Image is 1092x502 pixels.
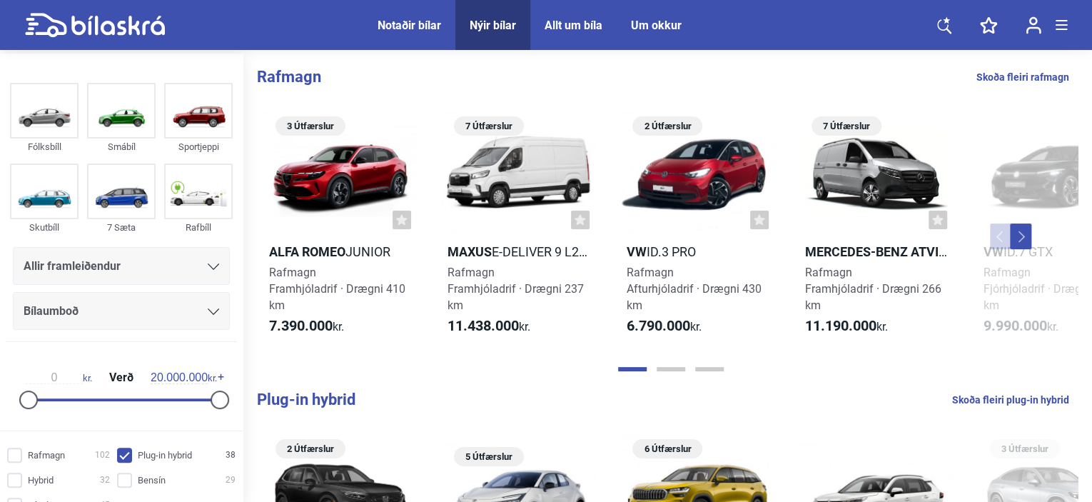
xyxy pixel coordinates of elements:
a: 7 ÚtfærslurMercedes-Benz AtvinnubílareVito 112 60 kWh millilangurRafmagnFramhjóladrif · Drægni 26... [799,111,954,348]
button: Next [1010,224,1031,249]
a: Um okkur [631,19,682,32]
span: Rafmagn Afturhjóladrif · Drægni 430 km [626,266,761,312]
span: Allir framleiðendur [24,256,121,276]
span: kr. [26,371,92,384]
a: Skoða fleiri plug-in hybrid [952,391,1069,409]
a: Skoða fleiri rafmagn [976,68,1069,86]
span: kr. [269,318,344,335]
h2: e-Deliver 9 L2H2 9,7m3 [441,244,597,260]
div: Rafbíll [164,219,233,236]
span: Rafmagn Framhjóladrif · Drægni 266 km [805,266,941,312]
b: 9.990.000 [984,317,1047,334]
b: Rafmagn [257,68,321,86]
b: 11.190.000 [805,317,876,334]
span: 32 [100,473,110,488]
div: 7 Sæta [87,219,156,236]
span: 6 Útfærslur [639,439,695,458]
span: Plug-in hybrid [138,448,192,463]
a: 3 ÚtfærslurAlfa RomeoJuniorRafmagnFramhjóladrif · Drægni 410 km7.390.000kr. [263,111,418,348]
b: Plug-in hybrid [257,391,355,408]
a: Nýir bílar [470,19,516,32]
div: Fólksbíll [10,139,79,155]
span: kr. [151,371,217,384]
span: Hybrid [28,473,54,488]
span: 7 Útfærslur [819,116,874,136]
button: Page 3 [695,367,724,371]
b: 6.790.000 [626,317,689,334]
span: 3 Útfærslur [283,116,338,136]
span: kr. [448,318,530,335]
b: Mercedes-Benz Atvinnubílar [805,244,1001,259]
h2: ID.3 Pro [620,244,775,260]
span: Verð [106,372,137,383]
span: Bílaumboð [24,301,79,321]
span: kr. [805,318,888,335]
b: VW [626,244,646,259]
h2: Junior [263,244,418,260]
button: Page 1 [618,367,647,371]
a: 2 ÚtfærslurVWID.3 ProRafmagnAfturhjóladrif · Drægni 430 km6.790.000kr. [620,111,775,348]
span: 3 Útfærslur [997,439,1053,458]
a: Notaðir bílar [378,19,441,32]
a: 7 ÚtfærslurMaxuse-Deliver 9 L2H2 9,7m3RafmagnFramhjóladrif · Drægni 237 km11.438.000kr. [441,111,597,348]
div: Skutbíll [10,219,79,236]
span: 38 [226,448,236,463]
b: Alfa Romeo [269,244,345,259]
b: VW [984,244,1003,259]
img: user-login.svg [1026,16,1041,34]
b: Maxus [448,244,492,259]
div: Sportjeppi [164,139,233,155]
a: Allt um bíla [545,19,602,32]
b: 7.390.000 [269,317,333,334]
span: 5 Útfærslur [461,447,517,466]
span: 2 Útfærslur [639,116,695,136]
b: 11.438.000 [448,317,519,334]
span: Rafmagn Framhjóladrif · Drægni 237 km [448,266,584,312]
h2: eVito 112 60 kWh millilangur [799,244,954,260]
span: kr. [984,318,1058,335]
span: Rafmagn Framhjóladrif · Drægni 410 km [269,266,405,312]
button: Page 2 [657,367,685,371]
span: 29 [226,473,236,488]
span: 7 Útfærslur [461,116,517,136]
span: 2 Útfærslur [283,439,338,458]
div: Smábíl [87,139,156,155]
span: kr. [626,318,701,335]
button: Previous [990,224,1011,249]
span: 102 [95,448,110,463]
span: Bensín [138,473,166,488]
span: Rafmagn [28,448,65,463]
